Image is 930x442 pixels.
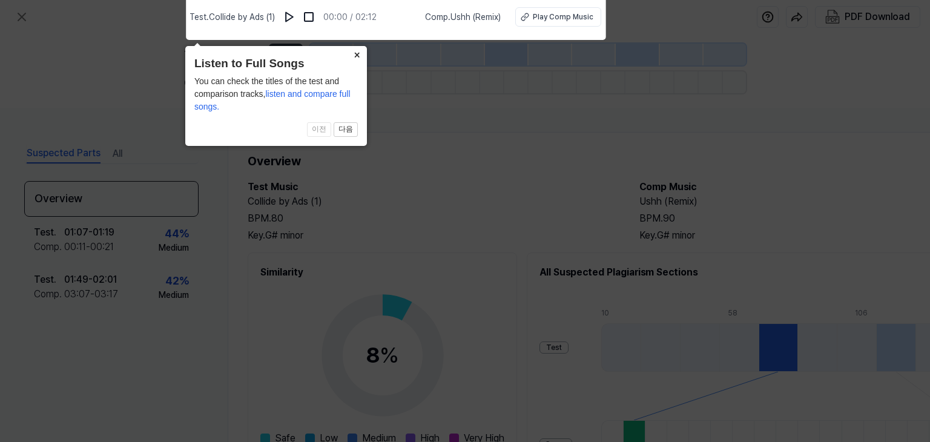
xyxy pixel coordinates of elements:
[425,11,501,24] span: Comp . Ushh (Remix)
[348,46,367,63] button: Close
[194,75,358,113] div: You can check the titles of the test and comparison tracks,
[194,55,358,73] header: Listen to Full Songs
[334,122,358,137] button: 다음
[190,11,275,24] span: Test . Collide by Ads (1)
[194,89,351,111] span: listen and compare full songs.
[303,11,315,23] img: stop
[515,7,601,27] button: Play Comp Music
[283,11,295,23] img: play
[533,12,593,22] div: Play Comp Music
[323,11,377,24] div: 00:00 / 02:12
